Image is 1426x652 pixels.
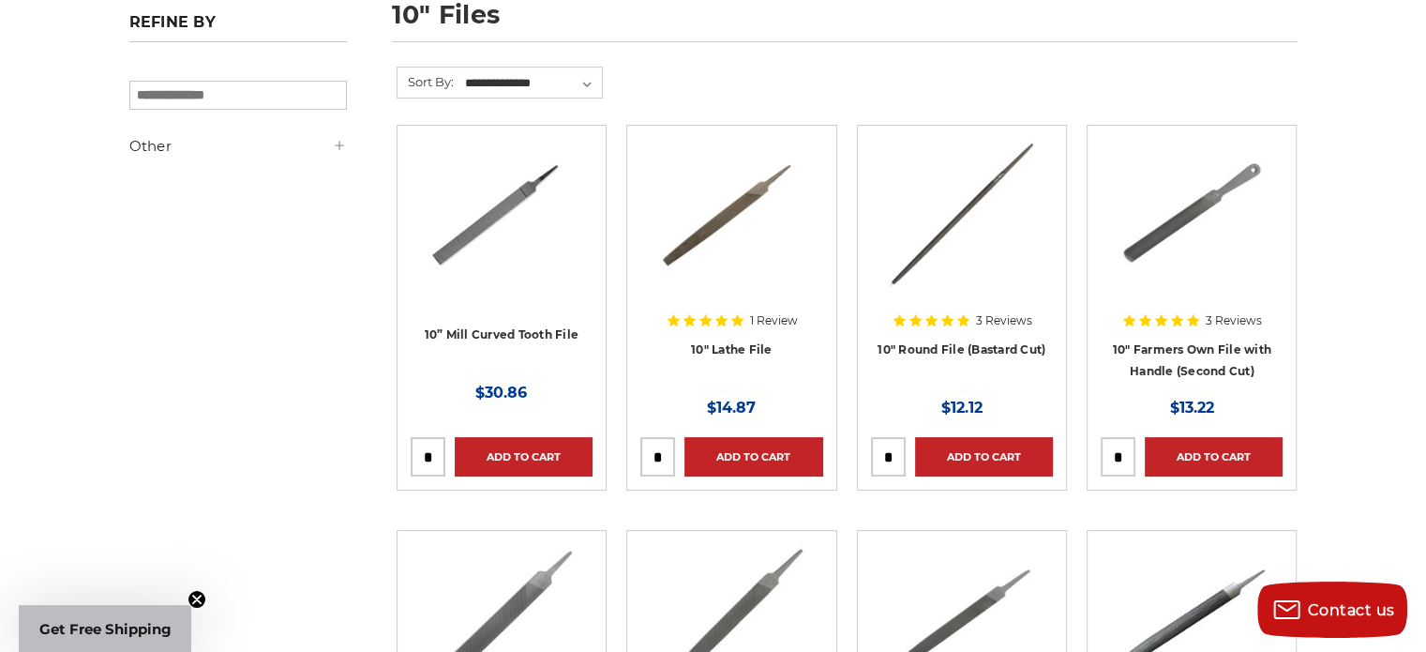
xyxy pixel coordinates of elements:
[656,139,806,289] img: 10 Inch Lathe File, Single Cut
[1257,582,1407,638] button: Contact us
[39,620,172,638] span: Get Free Shipping
[691,342,773,356] a: 10" Lathe File
[750,315,798,326] span: 1 Review
[129,13,347,42] h5: Refine by
[1170,399,1214,417] span: $13.22
[475,384,527,402] span: $30.86
[1113,342,1271,378] a: 10" Farmers Own File with Handle (Second Cut)
[1117,139,1267,289] img: 10 Inch Axe File with Handle
[411,139,593,321] a: 10" Mill Curved Tooth File with Tang
[1308,601,1395,619] span: Contact us
[915,437,1053,477] a: Add to Cart
[455,437,593,477] a: Add to Cart
[976,315,1032,326] span: 3 Reviews
[878,342,1045,356] a: 10" Round File (Bastard Cut)
[425,327,579,341] a: 10” Mill Curved Tooth File
[427,139,577,289] img: 10" Mill Curved Tooth File with Tang
[392,2,1298,42] h1: 10" files
[188,590,206,609] button: Close teaser
[129,135,347,158] h5: Other
[886,139,1038,289] img: 10 Inch Round File Bastard Cut, Double Cut
[871,139,1053,321] a: 10 Inch Round File Bastard Cut, Double Cut
[1145,437,1283,477] a: Add to Cart
[462,69,602,98] select: Sort By:
[684,437,822,477] a: Add to Cart
[707,399,756,417] span: $14.87
[941,399,983,417] span: $12.12
[1206,315,1262,326] span: 3 Reviews
[398,68,454,96] label: Sort By:
[640,139,822,321] a: 10 Inch Lathe File, Single Cut
[1101,139,1283,321] a: 10 Inch Axe File with Handle
[19,605,191,652] div: Get Free ShippingClose teaser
